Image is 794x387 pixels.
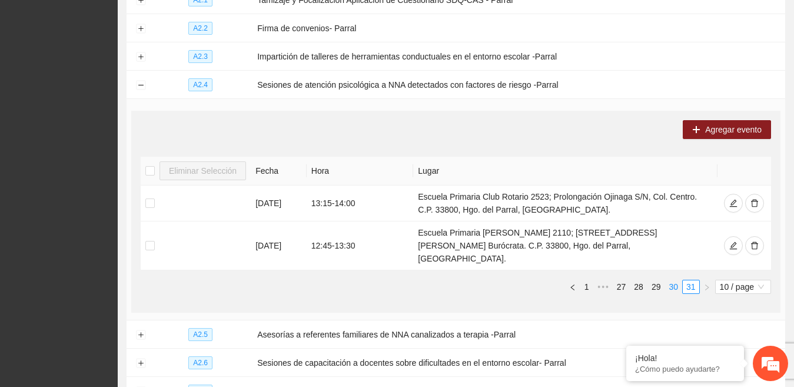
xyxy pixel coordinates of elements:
td: [DATE] [251,186,307,221]
p: ¿Cómo puedo ayudarte? [635,365,735,373]
button: Expand row [136,359,145,368]
span: Estamos en línea. [68,126,162,245]
td: 12:45 - 13:30 [307,221,413,270]
th: Fecha [251,157,307,186]
span: A2.3 [188,50,212,63]
a: 1 [580,280,593,293]
button: edit [724,236,743,255]
button: edit [724,194,743,213]
a: 28 [630,280,647,293]
a: 30 [665,280,682,293]
button: Expand row [136,52,145,62]
span: edit [729,199,737,209]
td: Sesiones de capacitación a docentes sobre dificultades en el entorno escolar- Parral [253,349,785,377]
th: Lugar [413,157,717,186]
span: Agregar evento [705,123,762,136]
button: Eliminar Selección [160,161,246,180]
td: Escuela Primaria [PERSON_NAME] 2110; [STREET_ADDRESS][PERSON_NAME] Burócrata. C.P. 33800, Hgo. de... [413,221,717,270]
span: edit [729,242,737,251]
li: 1 [580,280,594,294]
button: Expand row [136,330,145,340]
button: delete [745,194,764,213]
span: A2.5 [188,328,212,341]
div: Chatee con nosotros ahora [61,60,198,75]
button: delete [745,236,764,255]
td: Firma de convenios- Parral [253,14,785,42]
li: 27 [613,280,630,294]
li: 31 [682,280,700,294]
button: plusAgregar evento [683,120,771,139]
span: A2.4 [188,78,212,91]
span: delete [750,199,759,209]
td: Sesiones de atención psicológica a NNA detectados con factores de riesgo -Parral [253,71,785,99]
span: A2.6 [188,356,212,369]
span: right [703,284,710,291]
textarea: Escriba su mensaje y pulse “Intro” [6,260,224,301]
button: left [566,280,580,294]
span: left [569,284,576,291]
td: Asesorías a referentes familiares de NNA canalizados a terapia -Parral [253,320,785,349]
li: 29 [647,280,665,294]
span: ••• [594,280,613,294]
button: right [700,280,714,294]
li: 28 [630,280,647,294]
li: Previous Page [566,280,580,294]
button: Expand row [136,24,145,34]
li: Previous 5 Pages [594,280,613,294]
th: Hora [307,157,413,186]
span: A2.2 [188,22,212,35]
div: Minimizar ventana de chat en vivo [193,6,221,34]
span: delete [750,242,759,251]
td: Escuela Primaria Club Rotario 2523; Prolongación Ojinaga S/N, Col. Centro. C.P. 33800, Hgo. del P... [413,186,717,221]
td: Impartición de talleres de herramientas conductuales en el entorno escolar -Parral [253,42,785,71]
li: Next Page [700,280,714,294]
span: plus [692,125,700,135]
div: Page Size [715,280,771,294]
a: 29 [648,280,665,293]
button: Collapse row [136,81,145,90]
div: ¡Hola! [635,353,735,363]
li: 30 [665,280,682,294]
span: 10 / page [720,280,766,293]
a: 27 [613,280,630,293]
a: 31 [683,280,699,293]
td: [DATE] [251,221,307,270]
td: 13:15 - 14:00 [307,186,413,221]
